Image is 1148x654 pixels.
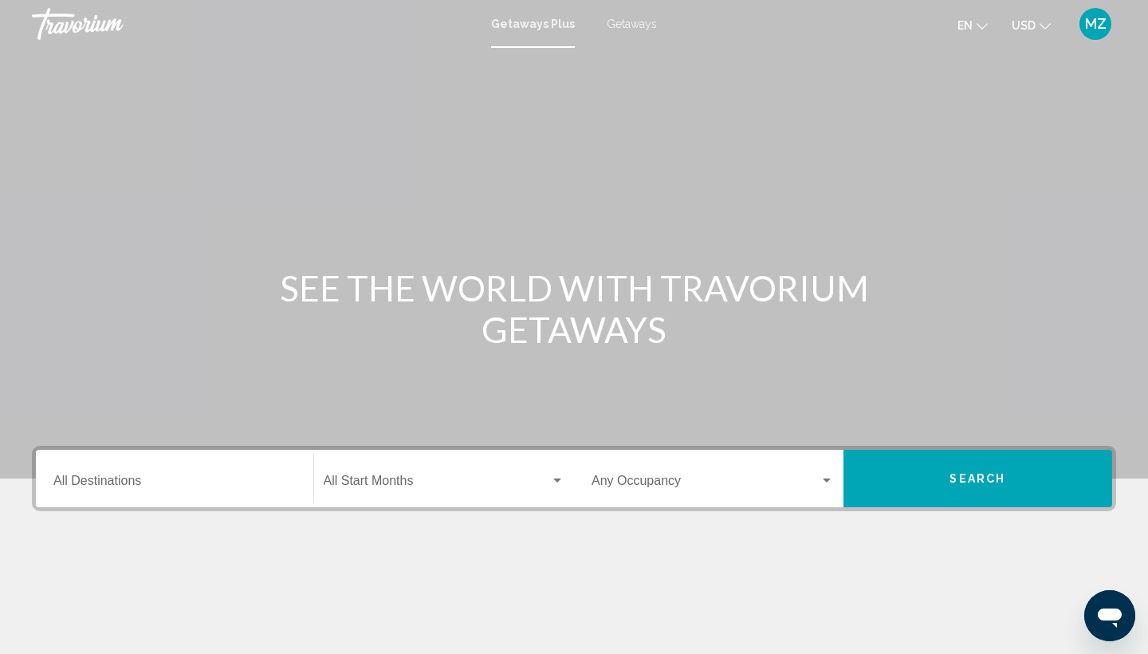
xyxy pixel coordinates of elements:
[275,267,873,350] h1: SEE THE WORLD WITH TRAVORIUM GETAWAYS
[957,19,973,32] span: en
[949,473,1005,486] span: Search
[1084,590,1135,641] iframe: Кнопка запуска окна обмена сообщениями
[36,450,1112,507] div: Search widget
[1075,7,1116,41] button: User Menu
[32,8,475,40] a: Travorium
[843,450,1113,507] button: Search
[491,18,575,30] a: Getaways Plus
[1085,16,1107,32] span: MZ
[607,18,657,30] a: Getaways
[1012,19,1036,32] span: USD
[1012,14,1051,37] button: Change currency
[957,14,988,37] button: Change language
